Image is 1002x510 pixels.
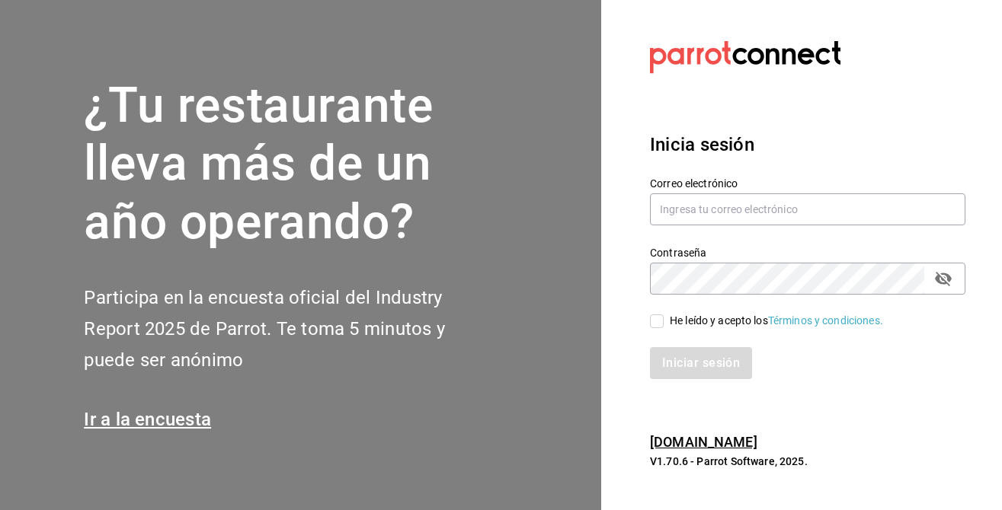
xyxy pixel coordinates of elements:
[930,266,956,292] button: passwordField
[650,177,965,188] label: Correo electrónico
[84,77,495,252] h1: ¿Tu restaurante lleva más de un año operando?
[650,193,965,225] input: Ingresa tu correo electrónico
[650,434,757,450] a: [DOMAIN_NAME]
[84,282,495,375] h2: Participa en la encuesta oficial del Industry Report 2025 de Parrot. Te toma 5 minutos y puede se...
[650,131,965,158] h3: Inicia sesión
[670,313,883,329] div: He leído y acepto los
[768,314,883,327] a: Términos y condiciones.
[84,409,211,430] a: Ir a la encuesta
[650,247,965,257] label: Contraseña
[650,454,965,469] p: V1.70.6 - Parrot Software, 2025.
